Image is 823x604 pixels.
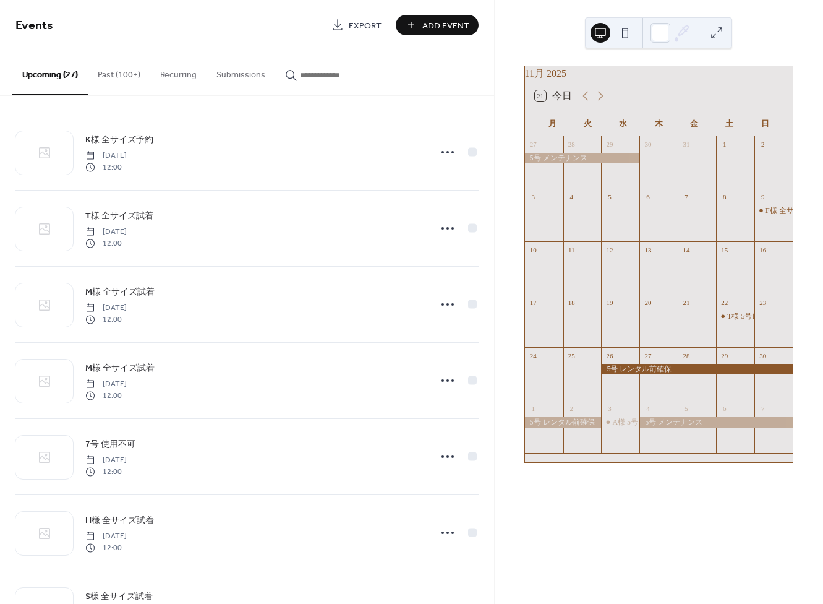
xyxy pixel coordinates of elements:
[150,50,207,94] button: Recurring
[643,245,652,254] div: 13
[85,531,127,542] span: [DATE]
[605,111,641,136] div: 水
[681,245,691,254] div: 14
[643,351,652,360] div: 27
[641,111,676,136] div: 木
[529,351,538,360] div: 24
[570,111,605,136] div: 火
[531,87,576,105] button: 21今日
[85,590,153,603] span: S様 全サイズ試着
[605,192,614,202] div: 5
[643,192,652,202] div: 6
[720,403,729,413] div: 6
[207,50,275,94] button: Submissions
[758,245,767,254] div: 16
[85,132,153,147] a: K様 全サイズ予約
[720,245,729,254] div: 15
[529,403,538,413] div: 1
[85,210,153,223] span: T様 全サイズ試着
[720,140,729,149] div: 1
[12,50,88,95] button: Upcoming (27)
[85,455,127,466] span: [DATE]
[85,513,154,527] a: H様 全サイズ試着
[85,438,135,451] span: 7号 使用不可
[681,298,691,308] div: 21
[712,111,747,136] div: 土
[681,403,691,413] div: 5
[605,245,614,254] div: 12
[88,50,150,94] button: Past (100+)
[605,298,614,308] div: 19
[529,298,538,308] div: 17
[85,226,127,238] span: [DATE]
[601,364,793,374] div: 5号 レンタル前確保
[681,140,691,149] div: 31
[758,192,767,202] div: 9
[681,351,691,360] div: 28
[605,351,614,360] div: 26
[525,153,640,163] div: 5号 メンテナンス
[85,437,135,451] a: 7号 使用不可
[758,140,767,149] div: 2
[748,111,783,136] div: 日
[720,192,729,202] div: 8
[567,298,576,308] div: 18
[758,351,767,360] div: 30
[535,111,570,136] div: 月
[85,286,155,299] span: M様 全サイズ試着
[529,192,538,202] div: 3
[754,205,793,216] div: F様 全サイズ予約
[612,417,668,428] div: A様 5号レンタル
[727,311,782,322] div: T様 5号レンタル
[567,140,576,149] div: 28
[85,361,155,375] a: M様 全サイズ試着
[85,285,155,299] a: M様 全サイズ試着
[85,379,127,390] span: [DATE]
[720,351,729,360] div: 29
[758,403,767,413] div: 7
[639,417,793,428] div: 5号 メンテナンス
[322,15,391,35] a: Export
[529,245,538,254] div: 10
[529,140,538,149] div: 27
[85,390,127,401] span: 12:00
[676,111,712,136] div: 金
[643,140,652,149] div: 30
[85,314,127,325] span: 12:00
[85,466,127,477] span: 12:00
[601,417,639,428] div: A様 5号レンタル
[567,245,576,254] div: 11
[681,192,691,202] div: 7
[85,303,127,314] span: [DATE]
[605,140,614,149] div: 29
[758,298,767,308] div: 23
[720,298,729,308] div: 22
[605,403,614,413] div: 3
[643,298,652,308] div: 20
[349,19,382,32] span: Export
[85,134,153,147] span: K様 全サイズ予約
[85,589,153,603] a: S様 全サイズ試着
[85,162,127,173] span: 12:00
[567,351,576,360] div: 25
[85,150,127,162] span: [DATE]
[15,14,53,38] span: Events
[525,417,602,428] div: 5号 レンタル前確保
[567,192,576,202] div: 4
[643,403,652,413] div: 4
[716,311,754,322] div: T様 5号レンタル
[396,15,479,35] button: Add Event
[525,66,793,81] div: 11月 2025
[85,362,155,375] span: M様 全サイズ試着
[85,238,127,249] span: 12:00
[85,542,127,553] span: 12:00
[85,514,154,527] span: H様 全サイズ試着
[422,19,469,32] span: Add Event
[85,209,153,223] a: T様 全サイズ試着
[567,403,576,413] div: 2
